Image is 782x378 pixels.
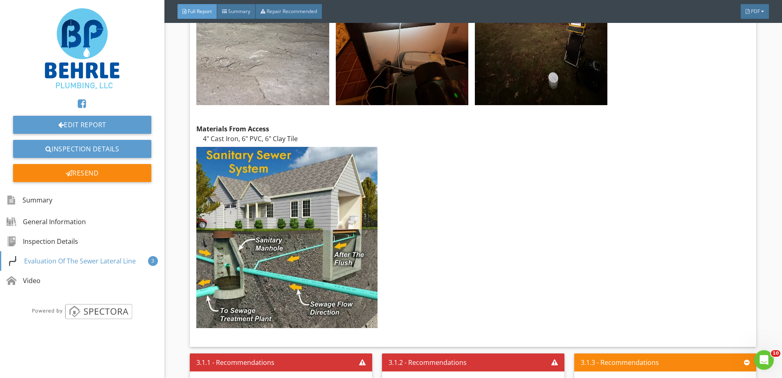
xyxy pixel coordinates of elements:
[228,8,250,15] span: Summary
[43,7,121,91] img: logo1.png
[196,124,269,133] strong: Materials From Access
[7,276,40,286] div: Video
[751,8,760,15] span: PDF
[267,8,317,15] span: Repair Recommended
[148,256,158,266] div: 3
[7,236,78,246] div: Inspection Details
[754,350,774,370] iframe: Intercom live chat
[7,193,52,207] div: Summary
[581,358,659,367] div: 3.1.3 - Recommendations
[196,134,381,144] div: 4" Cast Iron, 6" PVC, 6" Clay Tile
[771,350,780,357] span: 10
[188,8,212,15] span: Full Report
[389,358,467,367] div: 3.1.2 - Recommendations
[30,304,134,319] img: powered_by_spectora_2.png
[196,147,378,328] img: sewersystemworks.jpg
[13,164,151,182] div: Resend
[13,140,151,158] a: Inspection Details
[13,116,151,134] a: Edit Report
[196,358,274,367] div: 3.1.1 - Recommendations
[7,217,86,227] div: General Information
[8,256,136,266] div: Evaluation Of The Sewer Lateral Line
